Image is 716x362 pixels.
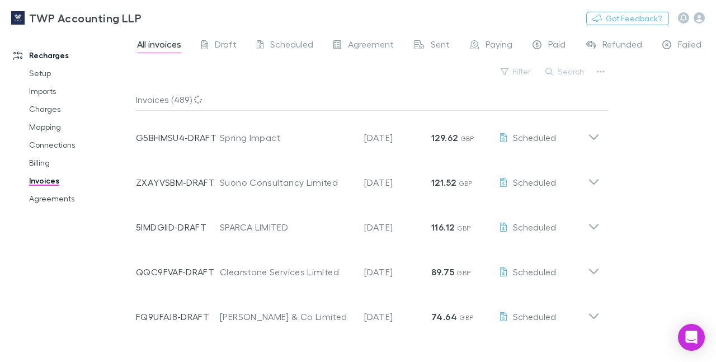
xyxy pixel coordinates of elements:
[513,177,556,187] span: Scheduled
[127,290,609,335] div: FQ9UFAJ8-DRAFT[PERSON_NAME] & Co Limited[DATE]74.64 GBPScheduled
[431,39,450,53] span: Sent
[18,82,143,100] a: Imports
[136,220,220,234] p: 5IMDGIID-DRAFT
[431,311,457,322] strong: 74.64
[18,118,143,136] a: Mapping
[220,310,353,323] div: [PERSON_NAME] & Co Limited
[136,131,220,144] p: G5BHMSU4-DRAFT
[456,269,470,277] span: GBP
[127,156,609,200] div: ZXAYVSBM-DRAFTSuono Consultancy Limited[DATE]121.52 GBPScheduled
[18,172,143,190] a: Invoices
[18,136,143,154] a: Connections
[29,11,142,25] h3: TWP Accounting LLP
[364,176,431,189] p: [DATE]
[18,154,143,172] a: Billing
[220,265,353,279] div: Clearstone Services Limited
[486,39,512,53] span: Paying
[586,12,669,25] button: Got Feedback?
[136,310,220,323] p: FQ9UFAJ8-DRAFT
[220,220,353,234] div: SPARCA LIMITED
[602,39,642,53] span: Refunded
[678,324,705,351] div: Open Intercom Messenger
[548,39,566,53] span: Paid
[270,39,313,53] span: Scheduled
[513,311,556,322] span: Scheduled
[431,177,456,188] strong: 121.52
[18,100,143,118] a: Charges
[18,190,143,208] a: Agreements
[364,220,431,234] p: [DATE]
[540,65,591,78] button: Search
[11,11,25,25] img: TWP Accounting LLP's Logo
[127,245,609,290] div: QQC9FVAF-DRAFTClearstone Services Limited[DATE]89.75 GBPScheduled
[460,134,474,143] span: GBP
[678,39,701,53] span: Failed
[2,46,143,64] a: Recharges
[495,65,538,78] button: Filter
[513,222,556,232] span: Scheduled
[4,4,148,31] a: TWP Accounting LLP
[127,200,609,245] div: 5IMDGIID-DRAFTSPARCA LIMITED[DATE]116.12 GBPScheduled
[431,132,458,143] strong: 129.62
[127,111,609,156] div: G5BHMSU4-DRAFTSpring Impact[DATE]129.62 GBPScheduled
[364,265,431,279] p: [DATE]
[459,179,473,187] span: GBP
[137,39,181,53] span: All invoices
[364,131,431,144] p: [DATE]
[136,176,220,189] p: ZXAYVSBM-DRAFT
[459,313,473,322] span: GBP
[136,265,220,279] p: QQC9FVAF-DRAFT
[364,310,431,323] p: [DATE]
[431,266,454,278] strong: 89.75
[215,39,237,53] span: Draft
[220,176,353,189] div: Suono Consultancy Limited
[513,266,556,277] span: Scheduled
[431,222,454,233] strong: 116.12
[18,64,143,82] a: Setup
[457,224,471,232] span: GBP
[220,131,353,144] div: Spring Impact
[513,132,556,143] span: Scheduled
[348,39,394,53] span: Agreement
